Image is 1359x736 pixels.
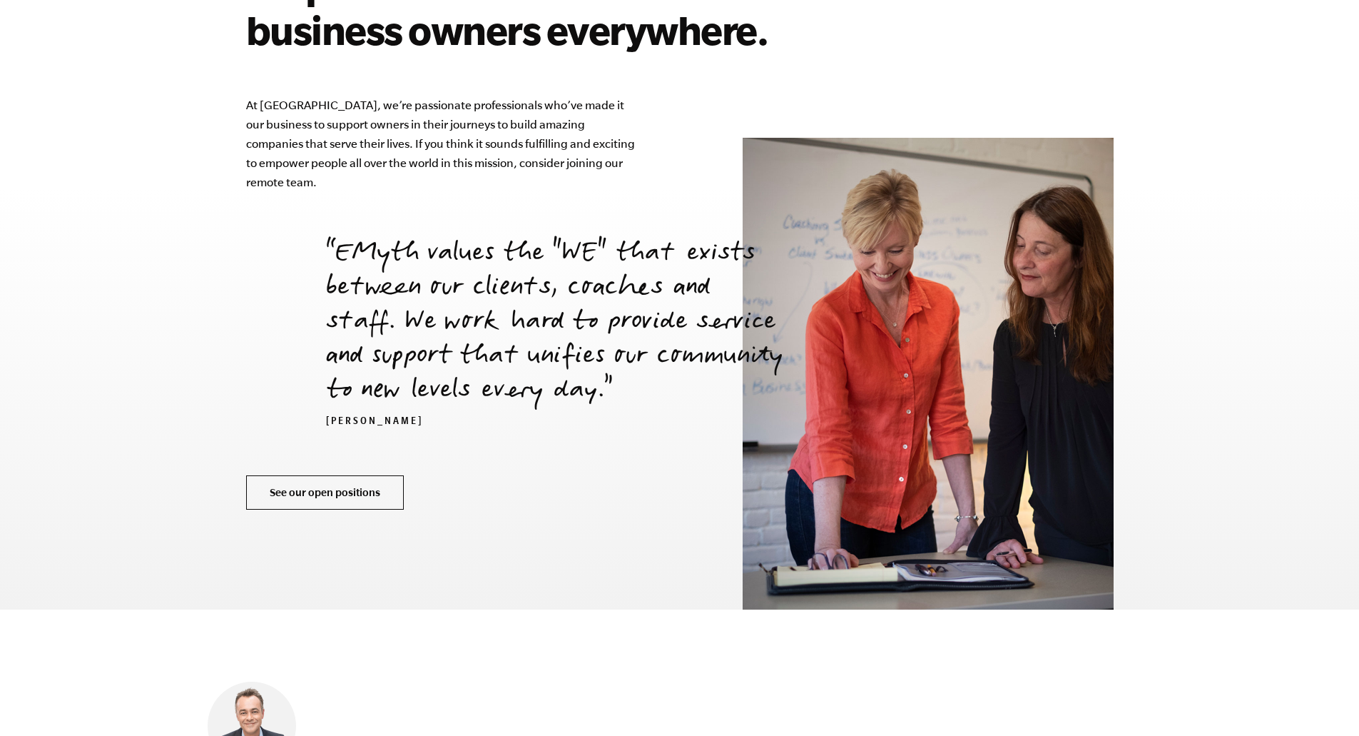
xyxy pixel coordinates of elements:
a: See our open positions [246,475,404,510]
iframe: Chat Widget [1288,667,1359,736]
p: At [GEOGRAPHIC_DATA], we’re passionate professionals who’ve made it our business to support owner... [246,96,636,192]
p: EMyth values the "WE" that exists between our clients, coaches and staff. We work hard to provide... [326,238,783,409]
cite: [PERSON_NAME] [326,417,423,428]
